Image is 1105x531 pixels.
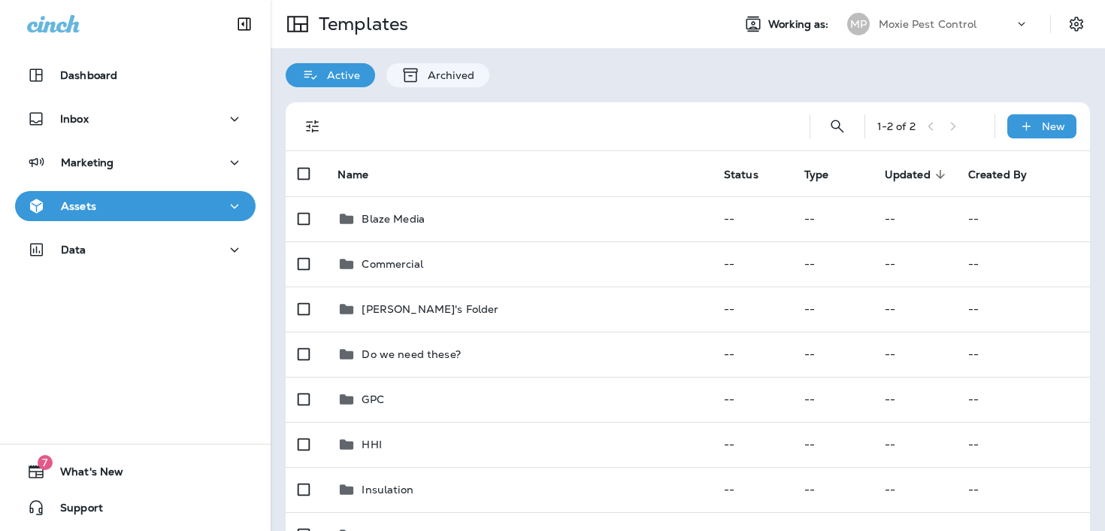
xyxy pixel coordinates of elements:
td: -- [873,287,956,332]
span: Type [804,168,829,181]
p: Moxie Pest Control [879,18,977,30]
td: -- [712,287,792,332]
div: MP [847,13,870,35]
p: Dashboard [60,69,117,81]
td: -- [712,377,792,422]
p: HHI [362,438,381,451]
td: -- [792,196,873,241]
td: -- [792,241,873,287]
td: -- [873,422,956,467]
p: Archived [420,69,474,81]
button: Data [15,235,256,265]
p: Blaze Media [362,213,425,225]
span: 7 [38,455,53,470]
span: Type [804,168,849,181]
button: Collapse Sidebar [223,9,265,39]
span: Name [338,168,388,181]
p: Inbox [60,113,89,125]
td: -- [956,196,1090,241]
td: -- [792,332,873,377]
p: Assets [61,200,96,212]
td: -- [792,422,873,467]
td: -- [712,467,792,512]
div: 1 - 2 of 2 [877,120,916,132]
span: Working as: [768,18,832,31]
td: -- [873,241,956,287]
td: -- [956,287,1090,332]
span: Updated [885,168,931,181]
span: Name [338,168,368,181]
td: -- [956,377,1090,422]
td: -- [712,241,792,287]
td: -- [792,377,873,422]
td: -- [873,467,956,512]
td: -- [712,422,792,467]
td: -- [956,467,1090,512]
button: Support [15,493,256,523]
p: [PERSON_NAME]'s Folder [362,303,498,315]
span: Support [45,502,103,520]
span: Created By [968,168,1027,181]
p: New [1042,120,1065,132]
p: Templates [313,13,408,35]
td: -- [792,467,873,512]
p: GPC [362,393,383,405]
p: Insulation [362,484,413,496]
td: -- [956,332,1090,377]
td: -- [956,241,1090,287]
p: Do we need these? [362,348,460,360]
td: -- [873,332,956,377]
p: Active [319,69,360,81]
button: Search Templates [822,111,852,141]
span: Status [724,168,778,181]
td: -- [956,422,1090,467]
td: -- [873,196,956,241]
button: Dashboard [15,60,256,90]
span: Created By [968,168,1046,181]
td: -- [792,287,873,332]
button: Inbox [15,104,256,134]
button: Marketing [15,147,256,178]
td: -- [873,377,956,422]
span: What's New [45,466,123,484]
button: Settings [1063,11,1090,38]
span: Updated [885,168,950,181]
span: Status [724,168,758,181]
button: Assets [15,191,256,221]
td: -- [712,196,792,241]
p: Data [61,244,86,256]
button: 7What's New [15,457,256,487]
td: -- [712,332,792,377]
p: Commercial [362,258,422,270]
button: Filters [298,111,328,141]
p: Marketing [61,156,114,168]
